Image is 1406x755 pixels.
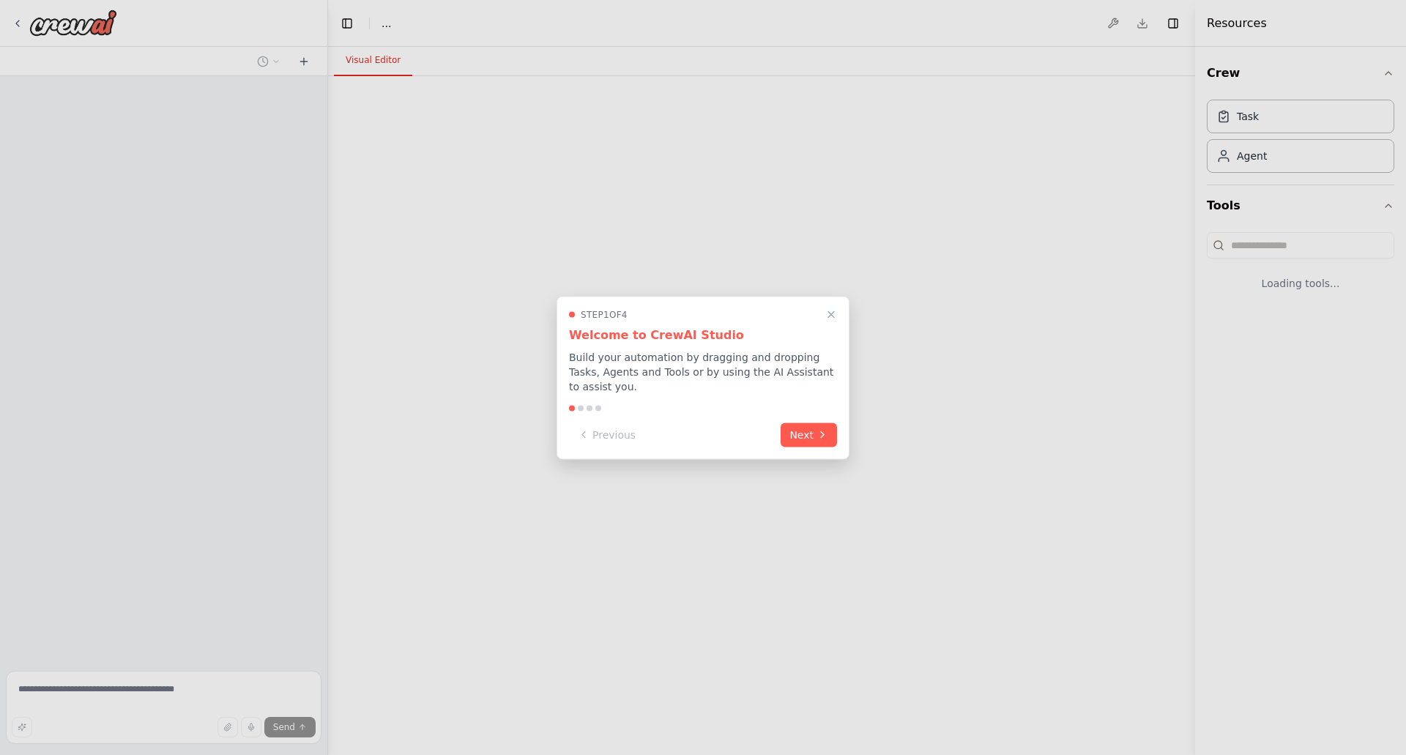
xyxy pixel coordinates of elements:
span: Step 1 of 4 [581,308,628,320]
button: Close walkthrough [822,305,840,323]
button: Hide left sidebar [337,13,357,34]
button: Previous [569,423,644,447]
h3: Welcome to CrewAI Studio [569,326,837,343]
p: Build your automation by dragging and dropping Tasks, Agents and Tools or by using the AI Assista... [569,349,837,393]
button: Next [781,423,837,447]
